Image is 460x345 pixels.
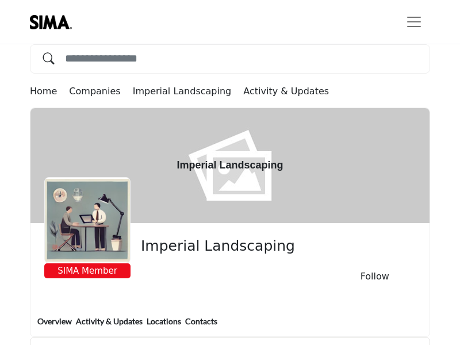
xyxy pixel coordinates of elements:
[141,237,407,256] span: Imperial Landscaping
[177,108,283,223] h1: Imperial Landscaping
[30,15,78,29] img: site Logo
[30,44,430,74] input: Search Solutions
[234,86,329,97] a: Activity & Updates
[398,10,430,33] button: Toggle navigation
[146,315,182,336] a: Locations
[407,274,416,280] button: More details
[185,315,218,336] a: Contacts
[30,86,69,97] a: Home
[133,86,232,97] a: Imperial Landscaping
[75,315,143,336] a: Activity & Updates
[343,267,401,286] button: Follow
[37,315,72,336] a: Overview
[328,274,338,279] button: Like
[69,86,132,97] a: Companies
[47,264,128,278] span: SIMA Member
